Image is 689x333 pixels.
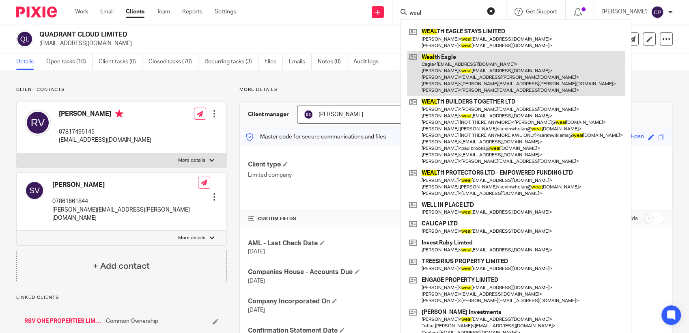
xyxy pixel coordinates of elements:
p: More details [178,157,205,164]
p: Linked clients [16,294,227,301]
p: More details [178,235,205,241]
span: [DATE] [248,249,265,255]
i: Primary [115,110,123,118]
span: [DATE] [248,278,265,284]
h4: AML - Last Check Date [248,239,456,248]
a: Closed tasks (70) [149,54,198,70]
p: Limited company [248,171,456,179]
h4: [PERSON_NAME] [52,181,198,189]
a: Details [16,54,40,70]
p: [EMAIL_ADDRESS][DOMAIN_NAME] [59,136,151,144]
span: [DATE] [248,307,265,313]
a: Audit logs [353,54,385,70]
h3: Client manager [248,110,289,119]
a: Team [157,8,170,16]
a: Files [265,54,283,70]
img: svg%3E [651,6,664,19]
a: Recurring tasks (3) [205,54,258,70]
img: svg%3E [16,30,33,48]
p: [EMAIL_ADDRESS][DOMAIN_NAME] [39,39,562,48]
img: Pixie [16,6,57,17]
a: Reports [182,8,202,16]
span: Common Ownership [106,317,158,325]
p: [PERSON_NAME][EMAIL_ADDRESS][PERSON_NAME][DOMAIN_NAME] [52,206,198,223]
h2: QUADRANT CLOUD LIMITED [39,30,458,39]
img: svg%3E [25,110,51,136]
span: [PERSON_NAME] [319,112,363,117]
img: svg%3E [304,110,313,119]
p: [PERSON_NAME] [602,8,647,16]
h4: [PERSON_NAME] [59,110,151,120]
a: Email [100,8,114,16]
a: Emails [289,54,312,70]
img: svg%3E [25,181,44,200]
a: Notes (0) [318,54,347,70]
p: 07817495145 [59,128,151,136]
h4: Companies House - Accounts Due [248,268,456,277]
input: Search [409,10,482,17]
a: Open tasks (10) [46,54,93,70]
p: Client contacts [16,86,227,93]
h4: CUSTOM FIELDS [248,216,456,222]
a: Clients [126,8,144,16]
h4: Company Incorporated On [248,297,456,306]
h4: + Add contact [93,260,150,272]
a: Client tasks (0) [99,54,142,70]
a: Settings [215,8,236,16]
p: More details [239,86,673,93]
p: Master code for secure communications and files [246,133,386,141]
a: Work [75,8,88,16]
p: 07861661844 [52,197,198,205]
a: RSV ONE PROPERTIES LIMITED [24,317,102,325]
button: Clear [487,7,495,15]
h4: Client type [248,160,456,169]
span: Get Support [526,9,557,15]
